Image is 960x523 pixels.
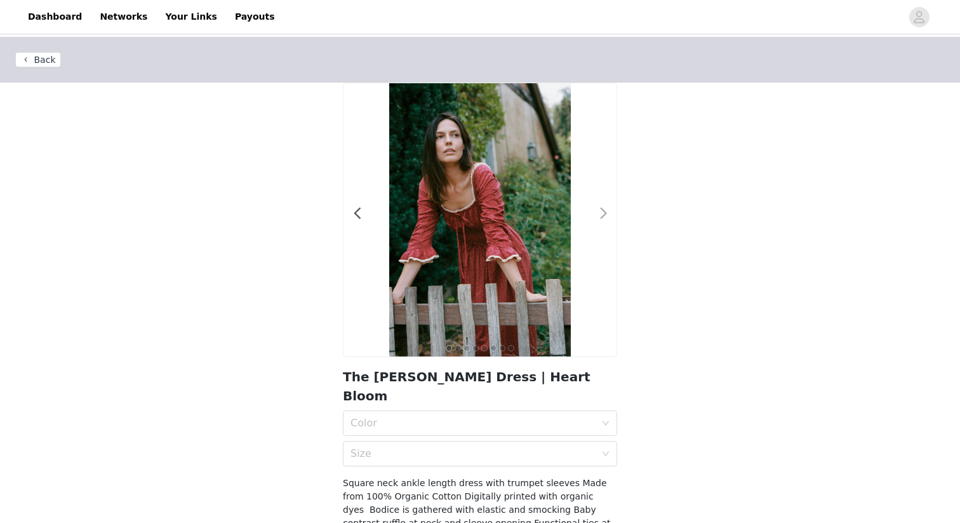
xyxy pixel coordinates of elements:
[157,3,225,31] a: Your Links
[602,450,610,459] i: icon: down
[455,345,461,351] button: 2
[350,447,596,460] div: Size
[602,419,610,428] i: icon: down
[350,417,596,430] div: Color
[508,345,514,351] button: 8
[20,3,90,31] a: Dashboard
[913,7,925,27] div: avatar
[490,345,497,351] button: 6
[472,345,479,351] button: 4
[463,345,470,351] button: 3
[481,345,488,351] button: 5
[446,345,452,351] button: 1
[499,345,505,351] button: 7
[227,3,283,31] a: Payouts
[343,367,617,405] h2: The [PERSON_NAME] Dress | Heart Bloom
[92,3,155,31] a: Networks
[15,52,61,67] button: Back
